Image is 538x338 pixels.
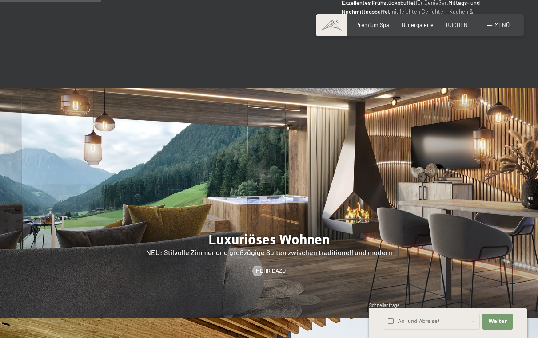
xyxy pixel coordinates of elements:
span: Menü [494,21,510,28]
span: Schnellanfrage [369,303,400,308]
a: Bildergalerie [402,21,434,28]
a: BUCHEN [446,21,468,28]
button: Weiter [482,314,513,330]
span: Weiter [488,318,507,325]
span: Mehr dazu [256,267,286,275]
a: Mehr dazu [252,267,286,275]
a: Premium Spa [355,21,389,28]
